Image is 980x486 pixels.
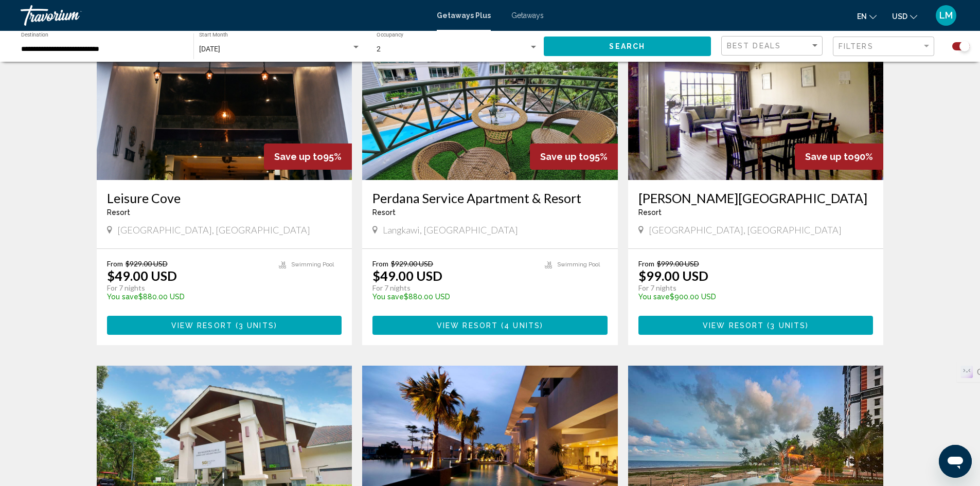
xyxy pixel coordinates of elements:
[504,321,540,330] span: 4 units
[892,9,917,24] button: Change currency
[857,9,877,24] button: Change language
[171,321,233,330] span: View Resort
[544,37,711,56] button: Search
[199,45,220,53] span: [DATE]
[372,293,534,301] p: $880.00 USD
[703,321,764,330] span: View Resort
[97,15,352,180] img: 3957E01X.jpg
[939,445,972,478] iframe: Кнопка запуска окна обмена сообщениями
[372,316,608,335] button: View Resort(4 units)
[498,321,543,330] span: ( )
[391,259,433,268] span: $929.00 USD
[372,268,442,283] p: $49.00 USD
[628,15,884,180] img: 3196I01X.jpg
[264,143,352,170] div: 95%
[933,5,959,26] button: User Menu
[649,224,842,236] span: [GEOGRAPHIC_DATA], [GEOGRAPHIC_DATA]
[764,321,809,330] span: ( )
[107,283,269,293] p: For 7 nights
[657,259,699,268] span: $999.00 USD
[117,224,310,236] span: [GEOGRAPHIC_DATA], [GEOGRAPHIC_DATA]
[372,190,608,206] a: Perdana Service Apartment & Resort
[557,261,600,268] span: Swimming Pool
[770,321,806,330] span: 3 units
[833,36,934,57] button: Filter
[372,259,388,268] span: From
[372,283,534,293] p: For 7 nights
[107,293,269,301] p: $880.00 USD
[638,208,662,217] span: Resort
[107,259,123,268] span: From
[638,293,863,301] p: $900.00 USD
[839,42,874,50] span: Filters
[372,208,396,217] span: Resort
[291,261,334,268] span: Swimming Pool
[372,293,404,301] span: You save
[857,12,867,21] span: en
[638,316,874,335] button: View Resort(3 units)
[107,293,138,301] span: You save
[795,143,883,170] div: 90%
[107,316,342,335] button: View Resort(3 units)
[437,11,491,20] a: Getaways Plus
[107,190,342,206] a: Leisure Cove
[638,268,708,283] p: $99.00 USD
[727,42,819,50] mat-select: Sort by
[274,151,323,162] span: Save up to
[21,5,426,26] a: Travorium
[107,208,130,217] span: Resort
[383,224,518,236] span: Langkawi, [GEOGRAPHIC_DATA]
[638,190,874,206] a: [PERSON_NAME][GEOGRAPHIC_DATA]
[727,42,781,50] span: Best Deals
[377,45,381,53] span: 2
[638,283,863,293] p: For 7 nights
[892,12,907,21] span: USD
[638,259,654,268] span: From
[437,321,498,330] span: View Resort
[511,11,544,20] a: Getaways
[638,293,670,301] span: You save
[805,151,854,162] span: Save up to
[107,268,177,283] p: $49.00 USD
[609,43,645,51] span: Search
[530,143,618,170] div: 95%
[939,10,953,21] span: LM
[233,321,277,330] span: ( )
[362,15,618,180] img: 5461O01X.jpg
[126,259,168,268] span: $929.00 USD
[239,321,274,330] span: 3 units
[540,151,589,162] span: Save up to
